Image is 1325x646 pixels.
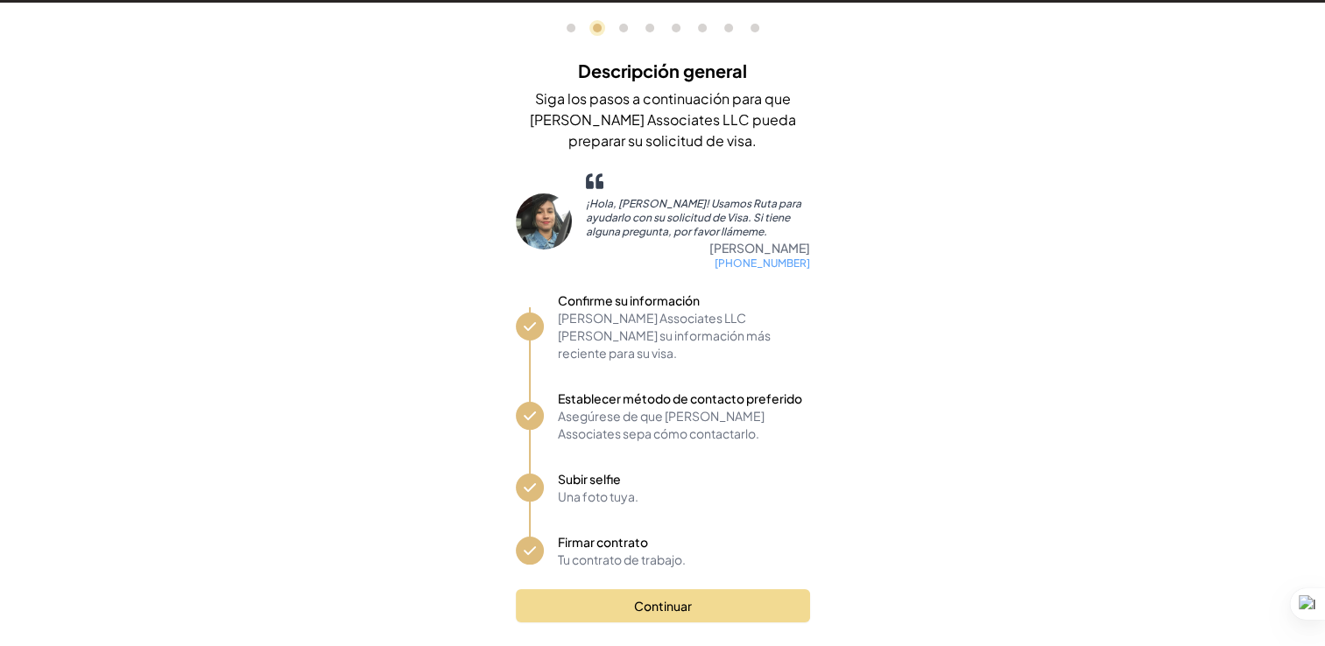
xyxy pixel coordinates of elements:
span: Firmar contrato [558,533,686,551]
p: [PERSON_NAME] [586,239,810,256]
span: Asegúrese de que [PERSON_NAME] Associates sepa cómo contactarlo. [558,407,810,442]
span: Establecer método de contacto preferido [558,390,810,407]
span: [PERSON_NAME] Associates LLC [PERSON_NAME] su información más reciente para su visa. [558,309,810,362]
span: Subir selfie [558,470,638,488]
font: ¡Hola, [PERSON_NAME]! Usamos Ruta para ayudarlo con su solicitud de Visa. Si tiene alguna pregunt... [586,197,801,238]
nav: Progreso [516,3,810,53]
p: Siga los pasos a continuación para que [PERSON_NAME] Associates LLC pueda preparar su solicitud d... [516,88,810,151]
span: Confirme su información [558,291,810,309]
h2: Descripción general [516,53,810,88]
span: Una foto tuya. [558,488,638,505]
font: [PHONE_NUMBER] [715,256,810,270]
button: Continuar [516,589,810,622]
nav: Progreso [516,291,810,568]
span: Tu contrato de trabajo. [558,551,686,568]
